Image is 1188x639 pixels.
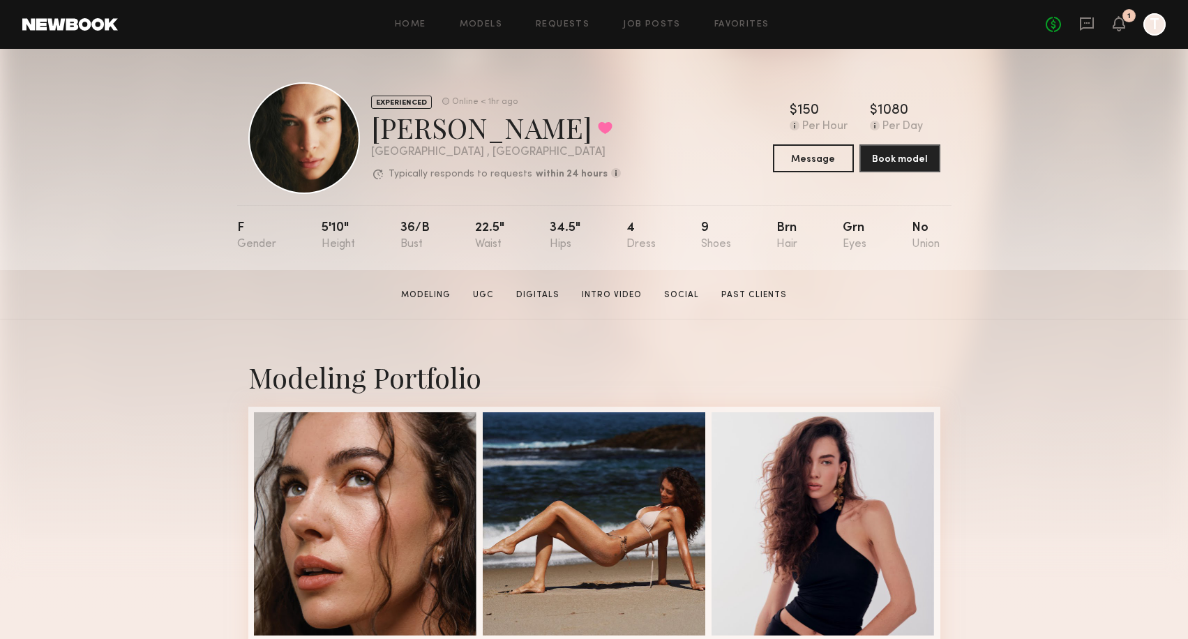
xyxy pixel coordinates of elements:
[475,222,504,250] div: 22.5"
[797,104,819,118] div: 150
[536,170,608,179] b: within 24 hours
[452,98,518,107] div: Online < 1hr ago
[870,104,878,118] div: $
[576,289,647,301] a: Intro Video
[626,222,656,250] div: 4
[773,144,854,172] button: Message
[389,170,532,179] p: Typically responds to requests
[467,289,499,301] a: UGC
[511,289,565,301] a: Digitals
[659,289,705,301] a: Social
[322,222,355,250] div: 5'10"
[460,20,502,29] a: Models
[859,144,940,172] button: Book model
[878,104,908,118] div: 1080
[237,222,276,250] div: F
[776,222,797,250] div: Brn
[843,222,866,250] div: Grn
[536,20,589,29] a: Requests
[623,20,681,29] a: Job Posts
[1127,13,1131,20] div: 1
[790,104,797,118] div: $
[714,20,769,29] a: Favorites
[550,222,580,250] div: 34.5"
[1143,13,1166,36] a: T
[400,222,430,250] div: 36/b
[371,146,621,158] div: [GEOGRAPHIC_DATA] , [GEOGRAPHIC_DATA]
[802,121,848,133] div: Per Hour
[912,222,940,250] div: No
[371,96,432,109] div: EXPERIENCED
[716,289,792,301] a: Past Clients
[882,121,923,133] div: Per Day
[248,359,940,396] div: Modeling Portfolio
[395,20,426,29] a: Home
[396,289,456,301] a: Modeling
[371,109,621,146] div: [PERSON_NAME]
[701,222,731,250] div: 9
